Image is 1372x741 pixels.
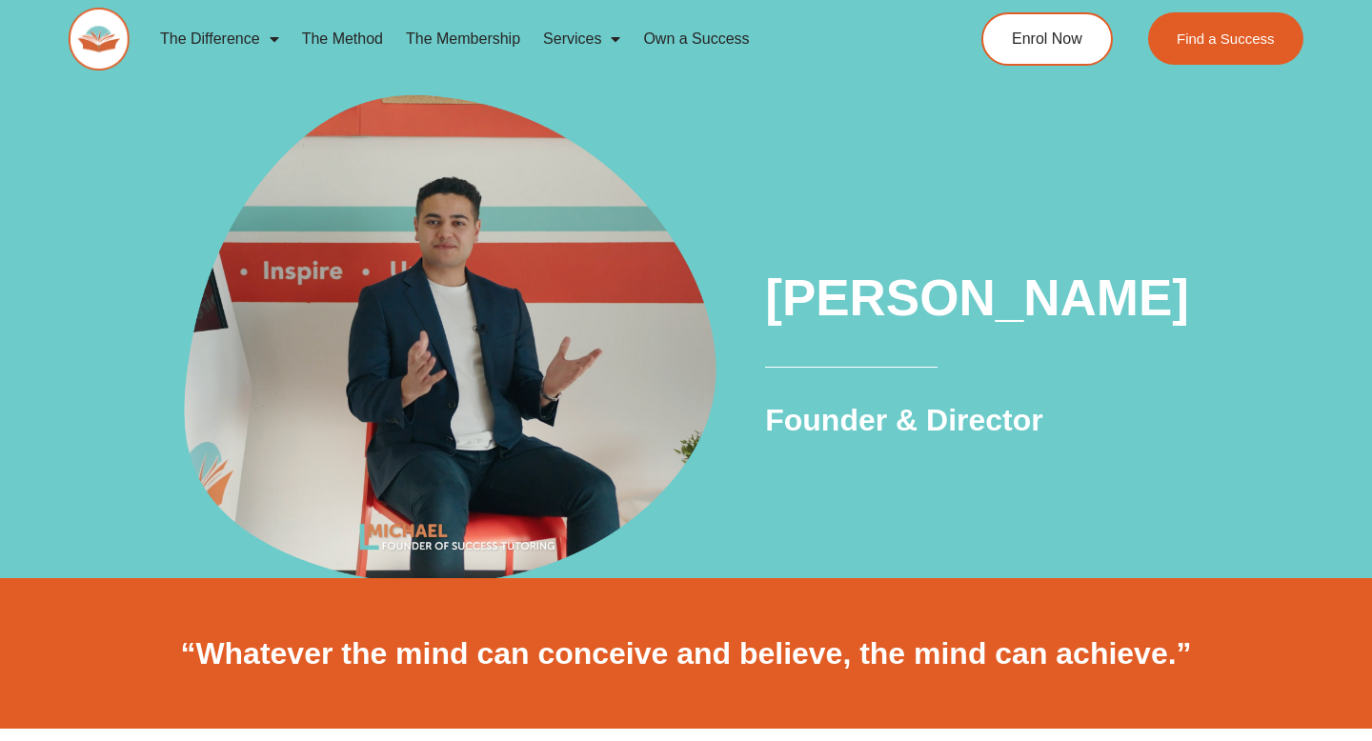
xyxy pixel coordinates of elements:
[291,17,394,61] a: The Method
[149,17,291,61] a: The Difference
[166,59,734,627] img: Michael Black - Founder of Success Tutoring
[1012,31,1082,47] span: Enrol Now
[149,17,911,61] nav: Menu
[765,263,1219,333] h1: [PERSON_NAME]
[1148,12,1303,65] a: Find a Success
[632,17,760,61] a: Own a Success
[152,634,1220,674] h2: “Whatever the mind can conceive and believe, the mind can achieve.”
[394,17,532,61] a: The Membership
[765,401,1219,441] h2: Founder & Director
[532,17,632,61] a: Services
[981,12,1113,66] a: Enrol Now
[1177,31,1275,46] span: Find a Success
